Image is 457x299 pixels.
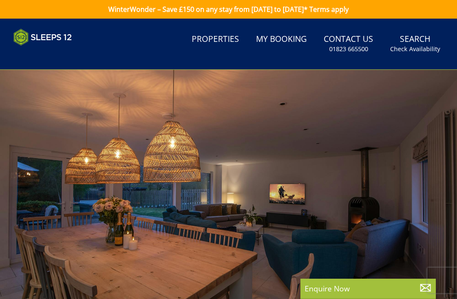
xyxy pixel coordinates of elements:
img: Sleeps 12 [14,29,72,46]
a: My Booking [253,30,310,49]
a: SearchCheck Availability [387,30,443,58]
small: 01823 665500 [329,45,368,53]
iframe: Customer reviews powered by Trustpilot [9,51,98,58]
a: Contact Us01823 665500 [320,30,377,58]
a: Properties [188,30,242,49]
p: Enquire Now [305,283,432,294]
small: Check Availability [390,45,440,53]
